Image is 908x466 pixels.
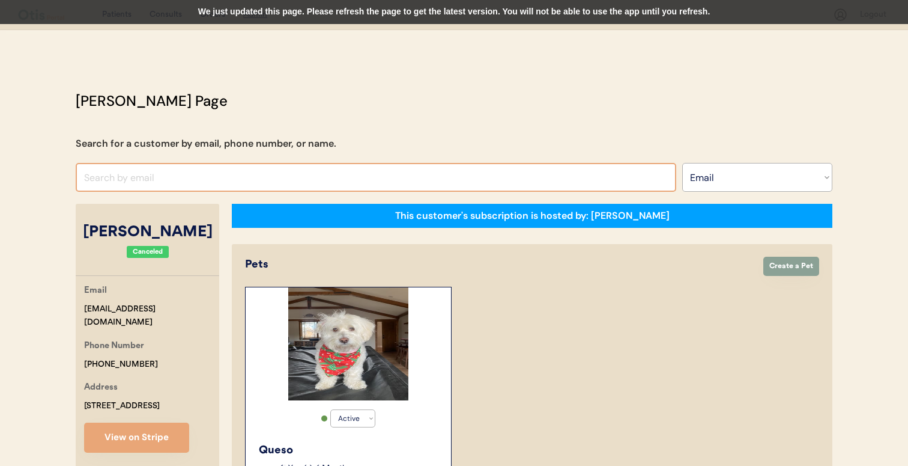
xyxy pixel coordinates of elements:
div: Pets [245,257,751,273]
div: [PHONE_NUMBER] [84,358,158,372]
div: [PERSON_NAME] [76,221,219,244]
div: Queso [259,443,439,459]
div: [STREET_ADDRESS] [84,399,160,413]
input: Search by email [76,163,676,192]
div: [PERSON_NAME] Page [76,90,228,112]
div: [EMAIL_ADDRESS][DOMAIN_NAME] [84,302,219,330]
div: Phone Number [84,339,144,354]
button: View on Stripe [84,423,189,453]
img: Screenshot%202024-12-23%20at%2012.42.00%E2%80%AFPM.png [288,287,408,400]
div: Address [84,381,118,396]
button: Create a Pet [763,257,819,276]
div: Search for a customer by email, phone number, or name. [76,136,336,151]
div: Email [84,284,107,299]
div: This customer's subscription is hosted by: [PERSON_NAME] [395,209,670,222]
